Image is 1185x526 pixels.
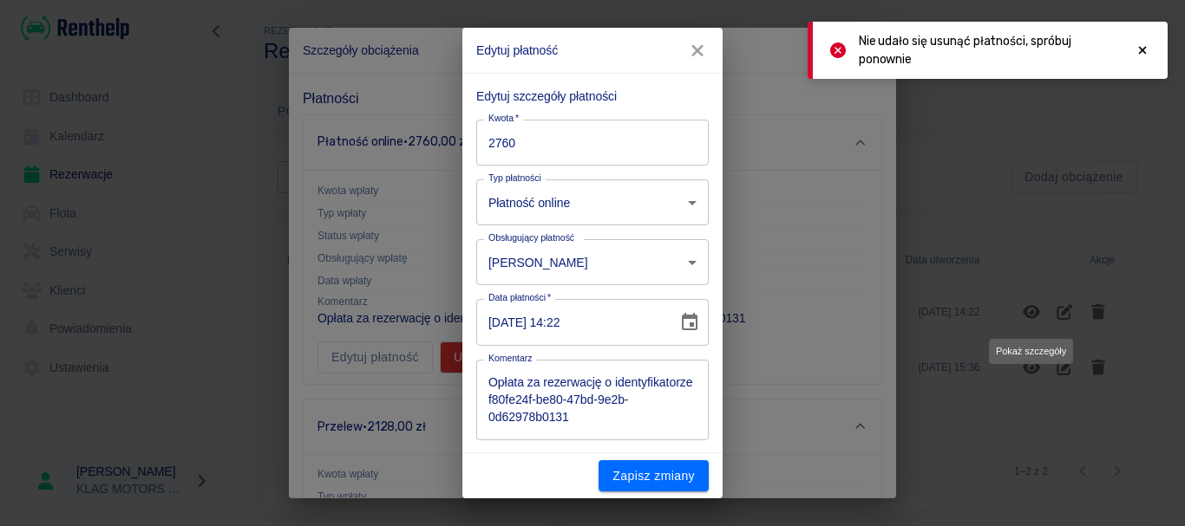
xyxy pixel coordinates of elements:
input: DD.MM.YYYY hh:mm [476,299,665,345]
div: Płatność online [476,179,709,225]
label: Komentarz [488,352,532,365]
label: Obsługujący płatność [488,231,574,244]
label: Data płatności [488,291,551,304]
label: Kwota [488,112,519,125]
textarea: Opłata za rezerwację o identyfikatorze f80fe24f-be80-47bd-9e2b-0d62978b0131 [488,373,697,425]
div: Pokaż szczegóły [989,339,1073,364]
p: Edytuj szczegóły płatności [476,88,709,106]
button: Choose date, selected date is 5 lut 2025 [672,305,707,340]
label: Typ płatności [488,172,541,185]
span: Nie udało się usunąć płatności, spróbuj ponownie [859,32,1121,68]
button: Zapisz zmiany [599,460,709,492]
div: [PERSON_NAME] [476,239,709,285]
h2: Edytuj płatność [462,28,723,73]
